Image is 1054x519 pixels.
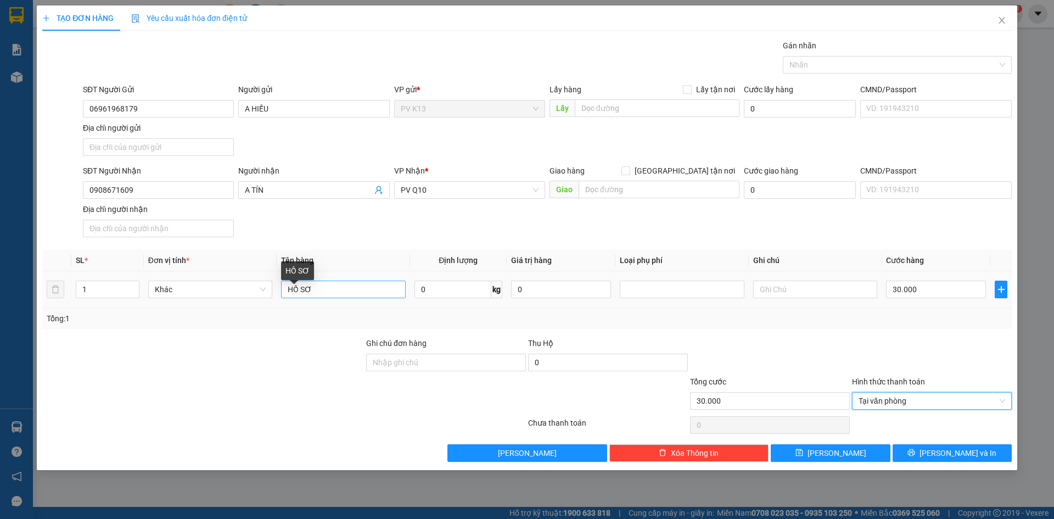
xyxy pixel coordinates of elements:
span: close [997,16,1006,25]
th: Loại phụ phí [615,250,748,271]
div: Chưa thanh toán [527,417,689,436]
img: icon [131,14,140,23]
button: [PERSON_NAME] [447,444,607,462]
span: VP Nhận [394,166,425,175]
span: Lấy tận nơi [692,83,739,96]
span: [PERSON_NAME] [808,447,866,459]
span: Giao [550,181,579,198]
th: Ghi chú [749,250,882,271]
span: printer [907,449,915,457]
span: Tại văn phòng [859,393,1005,409]
span: [GEOGRAPHIC_DATA] tận nơi [630,165,739,177]
input: Địa chỉ của người nhận [83,220,234,237]
div: CMND/Passport [860,83,1011,96]
span: plus [42,14,50,22]
label: Hình thức thanh toán [852,377,925,386]
input: Ghi Chú [753,281,877,298]
span: Giao hàng [550,166,585,175]
span: Tên hàng [281,256,313,265]
input: Địa chỉ của người gửi [83,138,234,156]
span: [PERSON_NAME] và In [920,447,996,459]
label: Cước giao hàng [744,166,798,175]
span: Yêu cầu xuất hóa đơn điện tử [131,14,247,23]
div: Người gửi [238,83,389,96]
label: Cước lấy hàng [744,85,793,94]
label: Gán nhãn [783,41,816,50]
input: 0 [511,281,611,298]
span: delete [659,449,666,457]
button: save[PERSON_NAME] [771,444,890,462]
span: Tổng cước [690,377,726,386]
span: SL [76,256,85,265]
input: Dọc đường [575,99,739,117]
div: SĐT Người Gửi [83,83,234,96]
div: VP gửi [394,83,545,96]
span: PV K13 [401,101,539,117]
span: Xóa Thông tin [671,447,719,459]
div: Người nhận [238,165,389,177]
input: Cước giao hàng [744,181,856,199]
span: Cước hàng [886,256,924,265]
div: Tổng: 1 [47,312,407,325]
button: plus [995,281,1007,298]
span: Thu Hộ [528,339,553,348]
span: user-add [374,186,383,194]
span: Lấy [550,99,575,117]
button: Close [986,5,1017,36]
span: Giá trị hàng [511,256,552,265]
span: Lấy hàng [550,85,581,94]
button: deleteXóa Thông tin [609,444,769,462]
span: save [795,449,803,457]
div: Địa chỉ người gửi [83,122,234,134]
div: Địa chỉ người nhận [83,203,234,215]
input: Cước lấy hàng [744,100,856,118]
span: kg [491,281,502,298]
div: SĐT Người Nhận [83,165,234,177]
input: Ghi chú đơn hàng [366,354,526,371]
div: CMND/Passport [860,165,1011,177]
span: PV Q10 [401,182,539,198]
button: printer[PERSON_NAME] và In [893,444,1012,462]
div: HỒ SƠ [281,261,314,280]
span: Định lượng [439,256,478,265]
label: Ghi chú đơn hàng [366,339,427,348]
span: Khác [155,281,266,298]
button: delete [47,281,64,298]
input: VD: Bàn, Ghế [281,281,405,298]
span: Đơn vị tính [148,256,189,265]
input: Dọc đường [579,181,739,198]
span: plus [995,285,1006,294]
span: [PERSON_NAME] [498,447,557,459]
span: TẠO ĐƠN HÀNG [42,14,114,23]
